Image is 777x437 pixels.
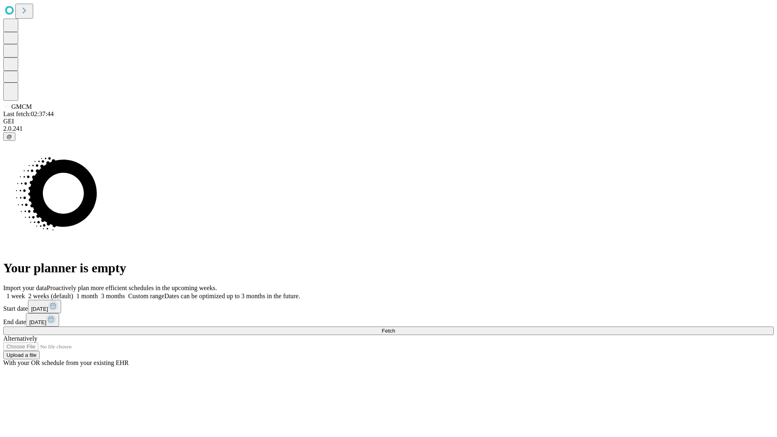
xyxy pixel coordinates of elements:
[6,134,12,140] span: @
[28,293,73,299] span: 2 weeks (default)
[3,300,774,313] div: Start date
[3,351,40,359] button: Upload a file
[382,328,395,334] span: Fetch
[3,261,774,276] h1: Your planner is empty
[28,300,61,313] button: [DATE]
[31,306,48,312] span: [DATE]
[47,284,217,291] span: Proactively plan more efficient schedules in the upcoming weeks.
[3,327,774,335] button: Fetch
[101,293,125,299] span: 3 months
[3,359,129,366] span: With your OR schedule from your existing EHR
[3,335,37,342] span: Alternatively
[76,293,98,299] span: 1 month
[11,103,32,110] span: GMCM
[3,110,54,117] span: Last fetch: 02:37:44
[29,319,46,325] span: [DATE]
[164,293,300,299] span: Dates can be optimized up to 3 months in the future.
[3,118,774,125] div: GEI
[128,293,164,299] span: Custom range
[26,313,59,327] button: [DATE]
[3,313,774,327] div: End date
[6,293,25,299] span: 1 week
[3,284,47,291] span: Import your data
[3,125,774,132] div: 2.0.241
[3,132,15,141] button: @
